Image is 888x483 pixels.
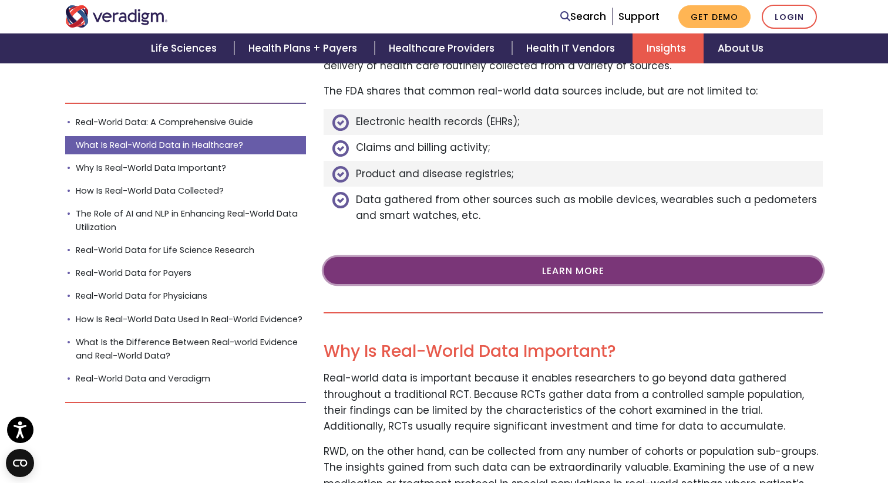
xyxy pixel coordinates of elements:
a: Life Sciences [137,33,234,63]
a: What Is the Difference Between Real-world Evidence and Real-World Data? [65,333,306,364]
p: Real-world data is important because it enables researchers to go beyond data gathered throughout... [324,370,823,434]
li: Electronic health records (EHRs); [324,109,823,135]
a: Insights [633,33,704,63]
a: About Us [704,33,778,63]
li: Claims and billing activity; [324,135,823,161]
a: Why Is Real-World Data Important? [65,159,306,177]
a: Health IT Vendors [512,33,633,63]
a: Real-World Data for Physicians [65,287,306,305]
button: Open CMP widget [6,449,34,477]
a: How Is Real-World Data Collected? [65,182,306,200]
a: Login [762,5,817,29]
li: Data gathered from other sources such as mobile devices, wearables such a pedometers and smart wa... [324,187,823,228]
a: Support [618,9,660,23]
a: How Is Real-World Data Used In Real-World Evidence? [65,310,306,328]
a: The Role of AI and NLP in Enhancing Real-World Data Utilization [65,205,306,237]
a: Healthcare Providers [375,33,512,63]
a: Search [560,9,606,25]
a: Real-World Data for Payers [65,264,306,282]
a: What Is Real-World Data in Healthcare? [65,136,306,154]
a: Real-World Data: A Comprehensive Guide [65,113,306,131]
a: Health Plans + Payers [234,33,375,63]
li: Product and disease registries; [324,161,823,187]
a: Learn More [324,257,823,284]
p: The FDA shares that common real-world data sources include, but are not limited to: [324,83,823,99]
img: Veradigm logo [65,5,168,28]
a: Real-World Data for Life Science Research [65,241,306,259]
iframe: Drift Chat Widget [662,410,874,469]
a: Real-World Data and Veradigm [65,370,306,388]
h2: Why Is Real-World Data Important? [324,342,823,362]
a: Get Demo [678,5,751,28]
